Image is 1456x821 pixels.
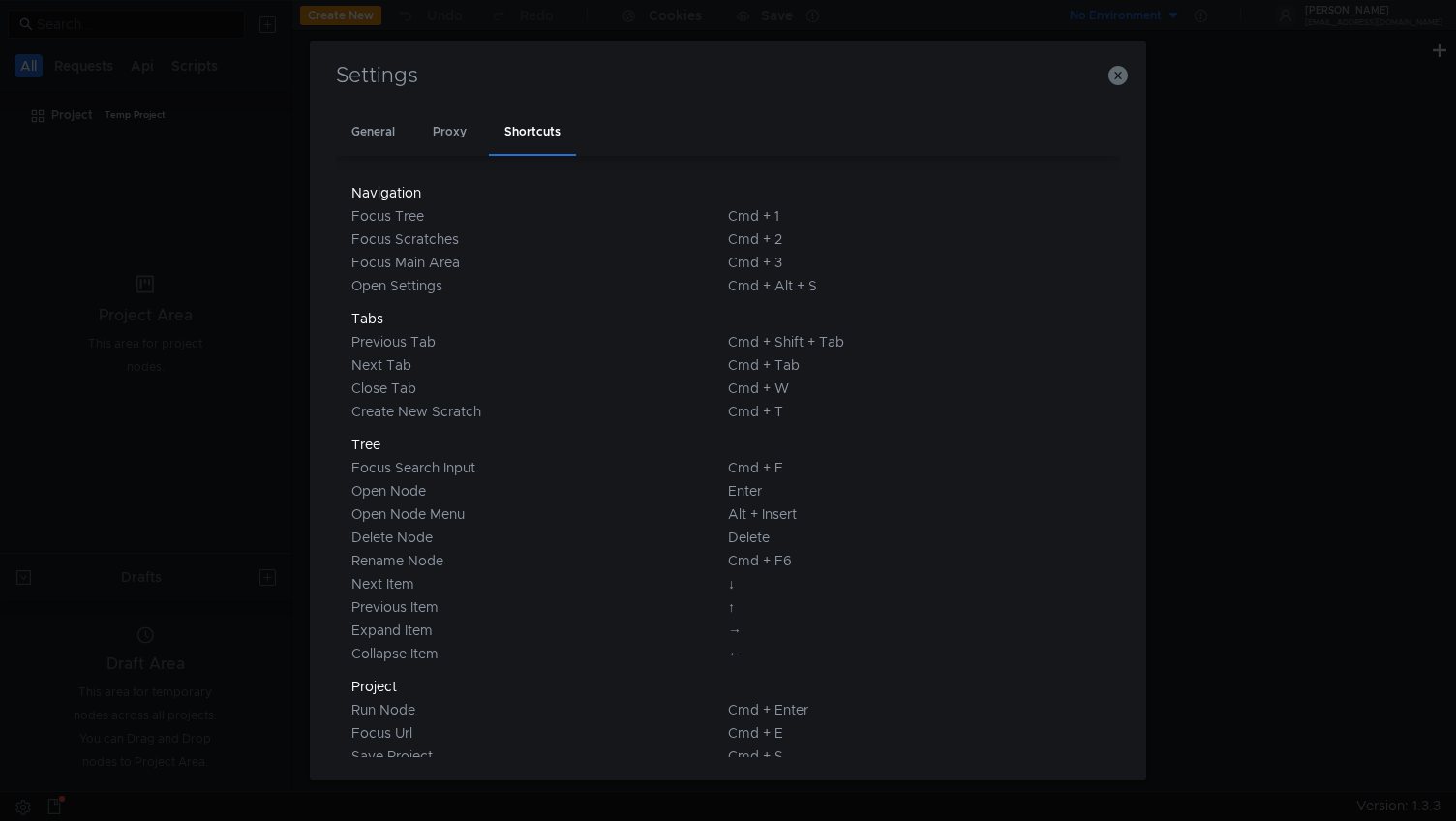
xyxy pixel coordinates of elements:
[728,526,1105,549] div: Delete
[728,619,1105,642] div: →
[351,456,728,479] div: Focus Search Input
[728,377,1105,400] div: Cmd + W
[728,642,1105,665] div: ←
[351,307,728,330] div: Tabs
[351,572,728,595] div: Next Item
[351,330,728,353] div: Previous Tab
[728,353,1105,377] div: Cmd + Tab
[728,549,1105,572] div: Cmd + F6
[728,204,1105,228] div: Cmd + 1
[728,400,1105,423] div: Cmd + T
[728,228,1105,251] div: Cmd + 2
[351,526,728,549] div: Delete Node
[728,330,1105,353] div: Cmd + Shift + Tab
[351,181,728,204] div: Navigation
[728,595,1105,619] div: ↑
[351,251,728,274] div: Focus Main Area
[728,479,1105,502] div: Enter
[351,433,728,456] div: Tree
[489,110,576,156] div: Shortcuts
[351,204,728,228] div: Focus Tree
[351,353,728,377] div: Next Tab
[728,698,1105,721] div: Cmd + Enter
[351,400,728,423] div: Create New Scratch
[351,595,728,619] div: Previous Item
[336,110,410,156] div: General
[351,721,728,745] div: Focus Url
[351,745,728,768] div: Save Project
[728,274,1105,297] div: Cmd + Alt + S
[351,377,728,400] div: Close Tab
[728,456,1105,479] div: Cmd + F
[351,642,728,665] div: Collapse Item
[351,479,728,502] div: Open Node
[728,745,1105,768] div: Cmd + S
[351,675,728,698] div: Project
[351,274,728,297] div: Open Settings
[351,619,728,642] div: Expand Item
[728,572,1105,595] div: ↓
[728,251,1105,274] div: Cmd + 3
[333,64,1123,87] h3: Settings
[351,549,728,572] div: Rename Node
[728,502,1105,526] div: Alt + Insert
[728,721,1105,745] div: Cmd + E
[417,110,482,156] div: Proxy
[351,228,728,251] div: Focus Scratches
[351,698,728,721] div: Run Node
[351,502,728,526] div: Open Node Menu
